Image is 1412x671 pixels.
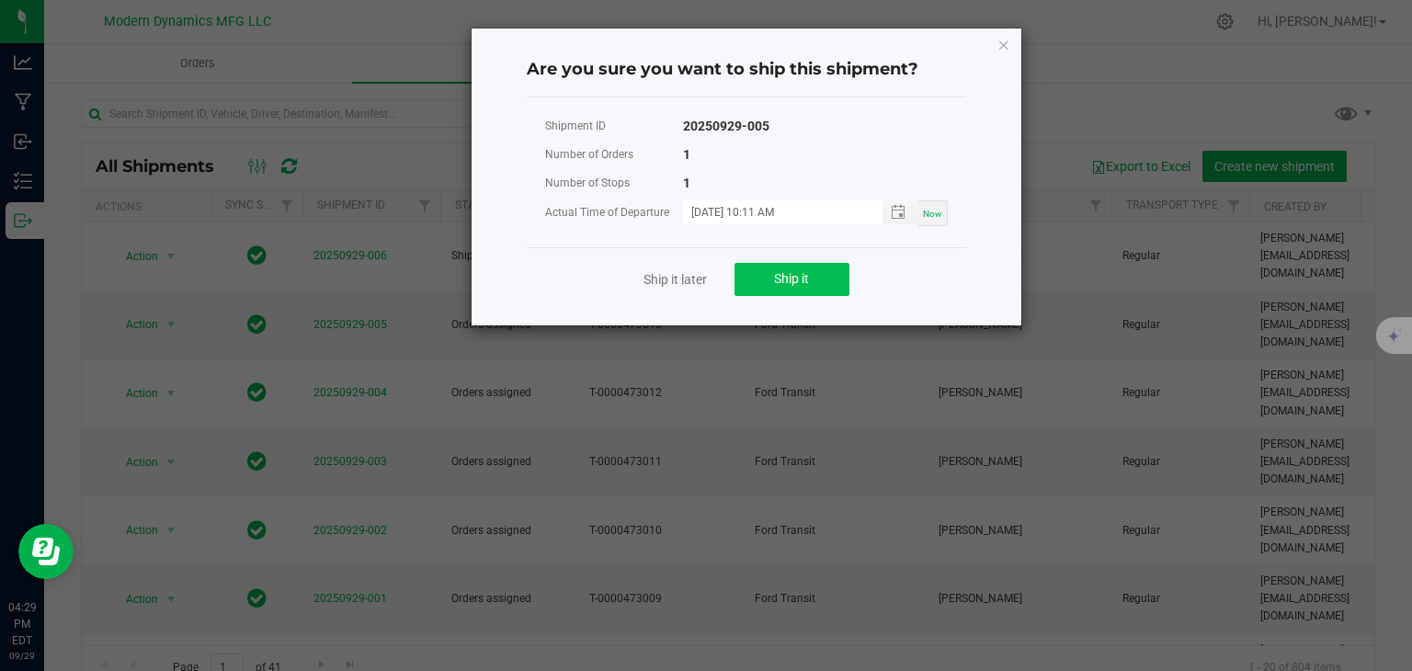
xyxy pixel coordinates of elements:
button: Close [997,33,1010,55]
button: Ship it [734,263,849,296]
div: Number of Orders [545,143,683,166]
span: Toggle popup [882,200,918,223]
input: MM/dd/yyyy HH:MM a [683,200,863,223]
div: 1 [683,143,690,166]
h4: Are you sure you want to ship this shipment? [527,58,966,82]
div: 1 [683,172,690,195]
a: Ship it later [643,270,707,289]
div: 20250929-005 [683,115,769,138]
div: Shipment ID [545,115,683,138]
iframe: Resource center [18,524,74,579]
span: Ship it [774,271,809,286]
div: Number of Stops [545,172,683,195]
span: Now [923,209,942,219]
div: Actual Time of Departure [545,201,683,224]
